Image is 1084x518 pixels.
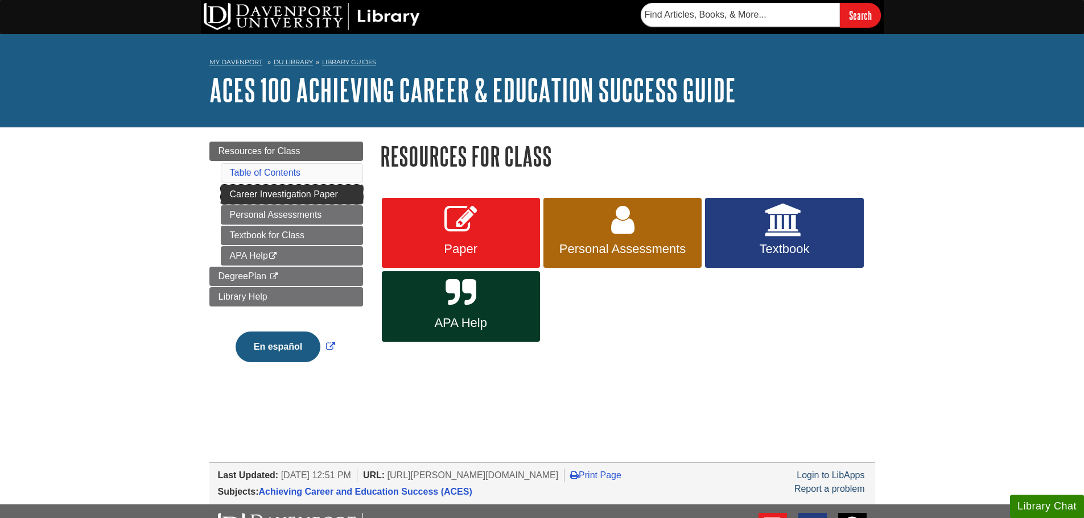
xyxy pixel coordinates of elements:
a: ACES 100 Achieving Career & Education Success Guide [209,72,736,107]
span: Personal Assessments [552,242,693,256]
a: Career Investigation Paper [221,185,363,204]
a: Report a problem [794,484,865,494]
h1: Resources for Class [380,142,875,171]
span: DegreePlan [219,271,267,281]
span: Last Updated: [218,470,279,480]
a: My Davenport [209,57,262,67]
button: En español [236,331,320,362]
span: [DATE] 12:51 PM [281,470,351,480]
a: Link opens in new window [233,342,338,351]
i: Print Page [570,470,579,479]
span: Resources for Class [219,146,300,156]
i: This link opens in a new window [268,252,278,260]
button: Library Chat [1010,495,1084,518]
form: Searches DU Library's articles, books, and more [641,3,881,27]
a: DegreePlan [209,267,363,286]
i: This link opens in a new window [269,273,278,280]
span: Textbook [714,242,855,256]
a: Resources for Class [209,142,363,161]
input: Find Articles, Books, & More... [641,3,840,27]
a: Textbook [705,198,863,268]
a: Paper [382,198,540,268]
a: Table of Contents [230,168,301,177]
img: DU Library [204,3,420,30]
div: Guide Page Menu [209,142,363,382]
a: Login to LibApps [797,470,864,480]
span: Library Help [219,292,267,301]
a: Personal Assessments [543,198,702,268]
span: Subjects: [218,487,259,496]
a: Library Guides [322,58,376,66]
nav: breadcrumb [209,55,875,73]
a: DU Library [274,58,313,66]
a: Print Page [570,470,621,480]
a: Library Help [209,287,363,306]
a: Personal Assessments [221,205,363,225]
input: Search [840,3,881,27]
a: APA Help [382,271,540,342]
span: URL: [363,470,385,480]
a: APA Help [221,246,363,266]
span: [URL][PERSON_NAME][DOMAIN_NAME] [388,470,559,480]
span: APA Help [390,316,531,330]
a: Achieving Career and Education Success (ACES) [259,487,472,496]
a: Textbook for Class [221,226,363,245]
span: Paper [390,242,531,256]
